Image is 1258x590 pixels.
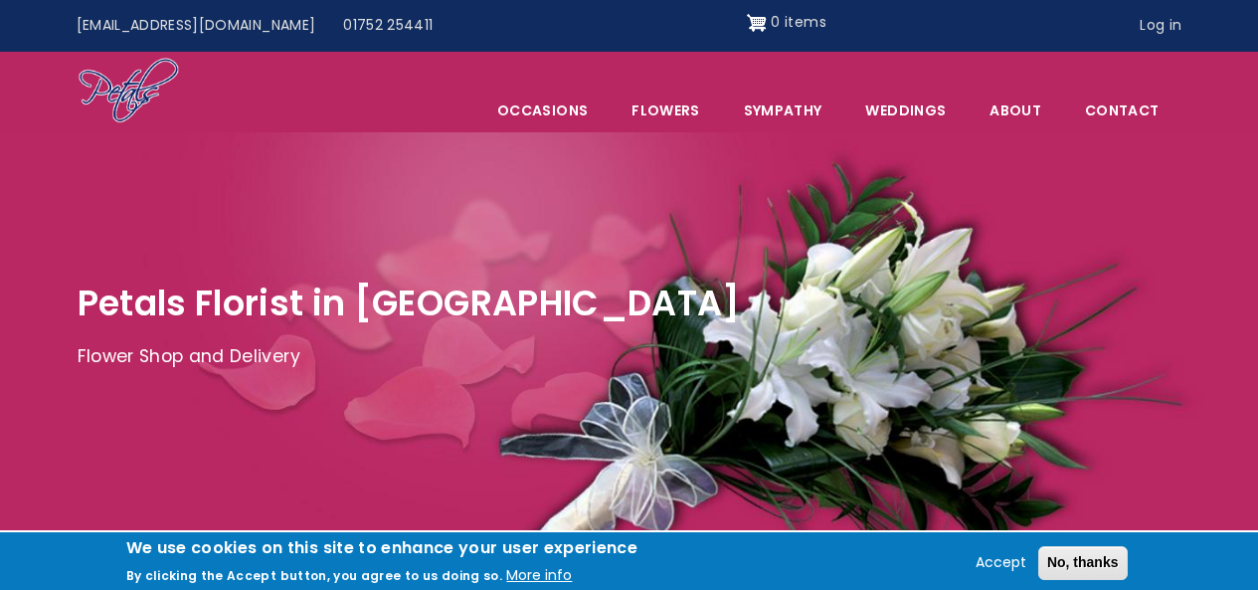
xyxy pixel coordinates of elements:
button: No, thanks [1038,546,1128,580]
img: Shopping cart [747,7,767,39]
img: Home [78,57,180,126]
h2: We use cookies on this site to enhance your user experience [126,537,638,559]
span: 0 items [771,12,825,32]
span: Weddings [844,90,967,131]
span: Petals Florist in [GEOGRAPHIC_DATA] [78,279,741,327]
a: 01752 254411 [329,7,447,45]
a: Shopping cart 0 items [747,7,826,39]
p: By clicking the Accept button, you agree to us doing so. [126,567,503,584]
button: More info [506,564,572,588]
a: [EMAIL_ADDRESS][DOMAIN_NAME] [63,7,330,45]
p: Flower Shop and Delivery [78,342,1181,372]
span: Occasions [476,90,609,131]
a: Flowers [611,90,720,131]
a: Sympathy [723,90,843,131]
a: Log in [1126,7,1195,45]
a: Contact [1064,90,1179,131]
button: Accept [968,551,1034,575]
a: About [969,90,1062,131]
